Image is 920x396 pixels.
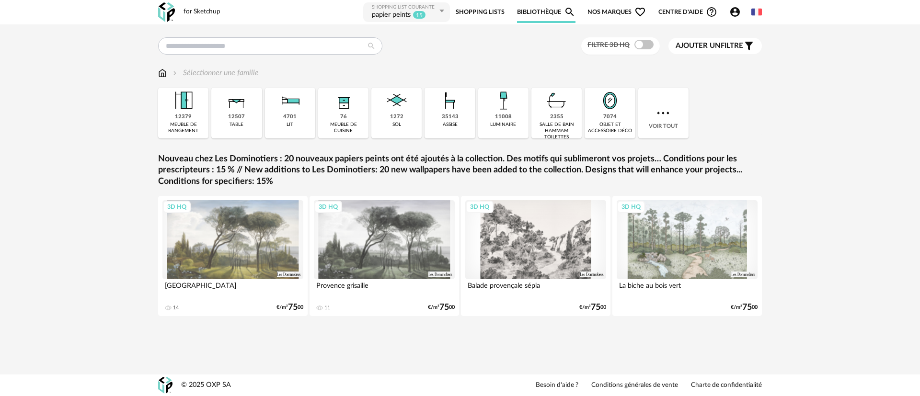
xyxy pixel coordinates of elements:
[658,6,717,18] span: Centre d'aideHelp Circle Outline icon
[158,377,172,394] img: OXP
[591,304,600,311] span: 75
[579,304,606,311] div: €/m² 00
[314,201,342,213] div: 3D HQ
[729,6,745,18] span: Account Circle icon
[384,88,410,113] img: Sol.png
[175,113,192,121] div: 12379
[676,41,743,51] span: filtre
[534,122,579,140] div: salle de bain hammam toilettes
[490,122,516,128] div: luminaire
[691,381,762,390] a: Charte de confidentialité
[158,68,167,79] img: svg+xml;base64,PHN2ZyB3aWR0aD0iMTYiIGhlaWdodD0iMTciIHZpZXdCb3g9IjAgMCAxNiAxNyIgZmlsbD0ibm9uZSIgeG...
[171,68,179,79] img: svg+xml;base64,PHN2ZyB3aWR0aD0iMTYiIGhlaWdodD0iMTYiIHZpZXdCb3g9IjAgMCAxNiAxNiIgZmlsbD0ibm9uZSIgeG...
[587,1,646,23] span: Nos marques
[171,88,196,113] img: Meuble%20de%20rangement.png
[184,8,220,16] div: for Sketchup
[743,40,755,52] span: Filter icon
[517,1,575,23] a: BibliothèqueMagnify icon
[617,279,758,298] div: La biche au bois vert
[490,88,516,113] img: Luminaire.png
[372,11,411,20] div: papier peints
[442,113,459,121] div: 35143
[163,201,191,213] div: 3D HQ
[731,304,758,311] div: €/m² 00
[162,279,303,298] div: [GEOGRAPHIC_DATA]
[597,88,623,113] img: Miroir.png
[277,88,303,113] img: Literie.png
[314,279,455,298] div: Provence grisaille
[544,88,570,113] img: Salle%20de%20bain.png
[612,196,762,316] a: 3D HQ La biche au bois vert €/m²7500
[465,279,606,298] div: Balade provençale sépia
[324,305,330,311] div: 11
[372,4,437,11] div: Shopping List courante
[668,38,762,54] button: Ajouter unfiltre Filter icon
[331,88,356,113] img: Rangement.png
[276,304,303,311] div: €/m² 00
[676,42,721,49] span: Ajouter un
[181,381,231,390] div: © 2025 OXP SA
[495,113,512,121] div: 11008
[461,196,610,316] a: 3D HQ Balade provençale sépia €/m²7500
[603,113,617,121] div: 7074
[587,122,632,134] div: objet et accessoire déco
[173,305,179,311] div: 14
[466,201,494,213] div: 3D HQ
[591,381,678,390] a: Conditions générales de vente
[706,6,717,18] span: Help Circle Outline icon
[634,6,646,18] span: Heart Outline icon
[230,122,243,128] div: table
[283,113,297,121] div: 4701
[340,113,347,121] div: 76
[390,113,403,121] div: 1272
[158,154,762,187] a: Nouveau chez Les Dominotiers : 20 nouveaux papiers peints ont été ajoutés à la collection. Des mo...
[288,304,298,311] span: 75
[428,304,455,311] div: €/m² 00
[443,122,458,128] div: assise
[564,6,575,18] span: Magnify icon
[617,201,645,213] div: 3D HQ
[171,68,259,79] div: Sélectionner une famille
[550,113,563,121] div: 2355
[587,42,630,48] span: Filtre 3D HQ
[456,1,505,23] a: Shopping Lists
[742,304,752,311] span: 75
[228,113,245,121] div: 12507
[287,122,293,128] div: lit
[439,304,449,311] span: 75
[751,7,762,17] img: fr
[310,196,459,316] a: 3D HQ Provence grisaille 11 €/m²7500
[638,88,689,138] div: Voir tout
[224,88,250,113] img: Table.png
[413,11,426,19] sup: 15
[655,104,672,122] img: more.7b13dc1.svg
[729,6,741,18] span: Account Circle icon
[321,122,366,134] div: meuble de cuisine
[158,196,308,316] a: 3D HQ [GEOGRAPHIC_DATA] 14 €/m²7500
[392,122,401,128] div: sol
[158,2,175,22] img: OXP
[161,122,206,134] div: meuble de rangement
[536,381,578,390] a: Besoin d'aide ?
[437,88,463,113] img: Assise.png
